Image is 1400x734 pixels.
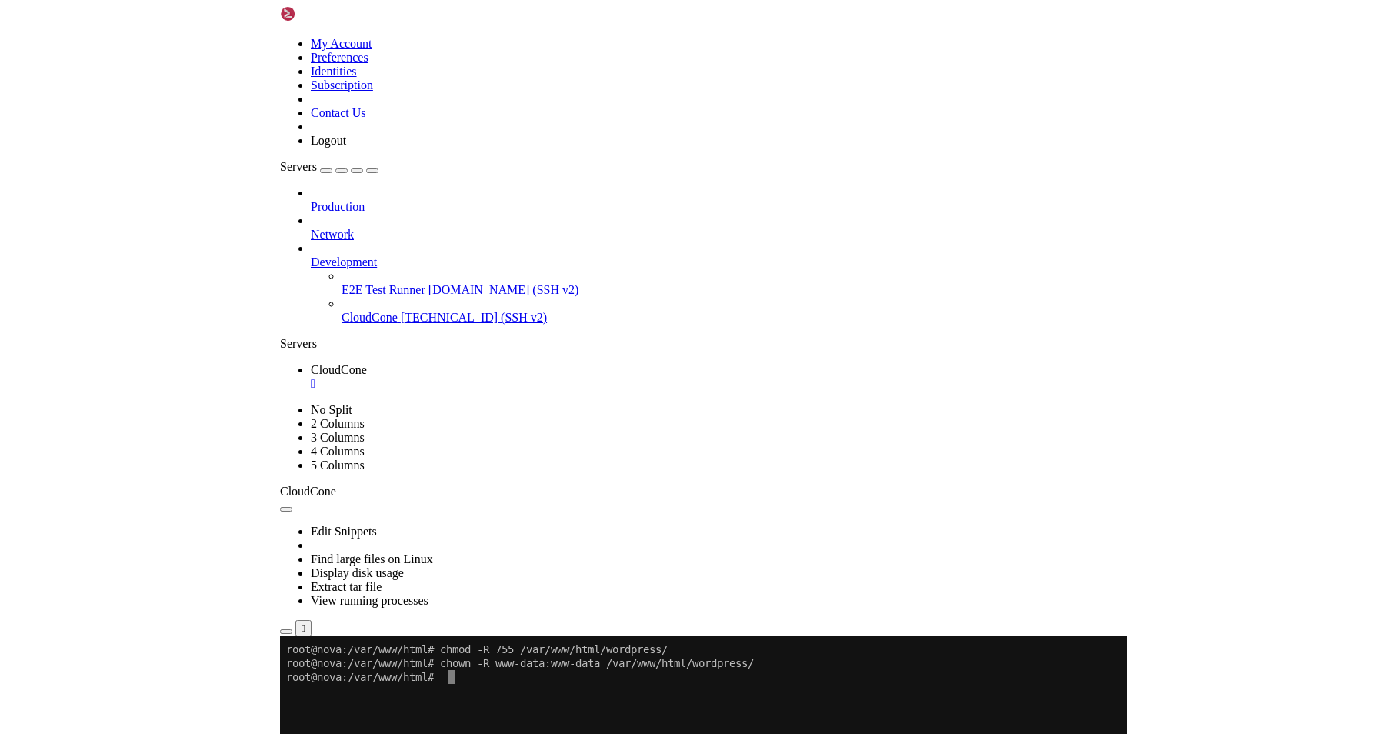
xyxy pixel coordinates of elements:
a: Subscription [37,78,99,92]
a: 2 Columns [37,417,91,430]
a:  [37,377,847,391]
span: Production [37,200,91,213]
span: E2E Test Runner [68,283,152,296]
span: CloudCone [37,363,93,376]
a: 5 Columns [37,459,91,472]
a: Display disk usage [37,566,130,579]
a: 3 Columns [37,431,91,444]
span: CloudCone [6,485,62,498]
a: CloudCone [37,363,847,391]
a: Find large files on Linux [37,552,159,566]
div:  [28,622,32,634]
span: Network [37,228,80,241]
img: Shellngn [6,6,95,22]
a: Network [37,228,847,242]
span: CloudCone [68,311,124,324]
a: Servers [6,160,105,173]
a: Extract tar file [37,580,108,593]
x-row: root@nova:/var/www/html# chown -R www-data:www-data /var/www/html/wordpress/ [6,20,822,34]
a: Contact Us [37,106,92,119]
a: My Account [37,37,98,50]
span: [DOMAIN_NAME] (SSH v2) [155,283,305,296]
a: View running processes [37,594,155,607]
li: Development [37,242,847,325]
a: Production [37,200,847,214]
a: E2E Test Runner [DOMAIN_NAME] (SSH v2) [68,283,847,297]
span: [TECHNICAL_ID] (SSH v2) [127,311,273,324]
button:  [22,620,38,636]
a: CloudCone [TECHNICAL_ID] (SSH v2) [68,311,847,325]
span: Development [37,255,103,269]
a: Development [37,255,847,269]
li: Network [37,214,847,242]
div: Servers [6,337,847,351]
li: E2E Test Runner [DOMAIN_NAME] (SSH v2) [68,269,847,297]
a: No Split [37,403,78,416]
a: Identities [37,65,83,78]
a: Logout [37,134,72,147]
x-row: root@nova:/var/www/html# [6,34,822,48]
a: Preferences [37,51,95,64]
li: Production [37,186,847,214]
x-row: root@nova:/var/www/html# chmod -R 755 /var/www/html/wordpress/ [6,6,822,20]
div: (25, 2) [168,34,175,48]
li: CloudCone [TECHNICAL_ID] (SSH v2) [68,297,847,325]
a: 4 Columns [37,445,91,458]
a: Edit Snippets [37,525,103,538]
span: Servers [6,160,43,173]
